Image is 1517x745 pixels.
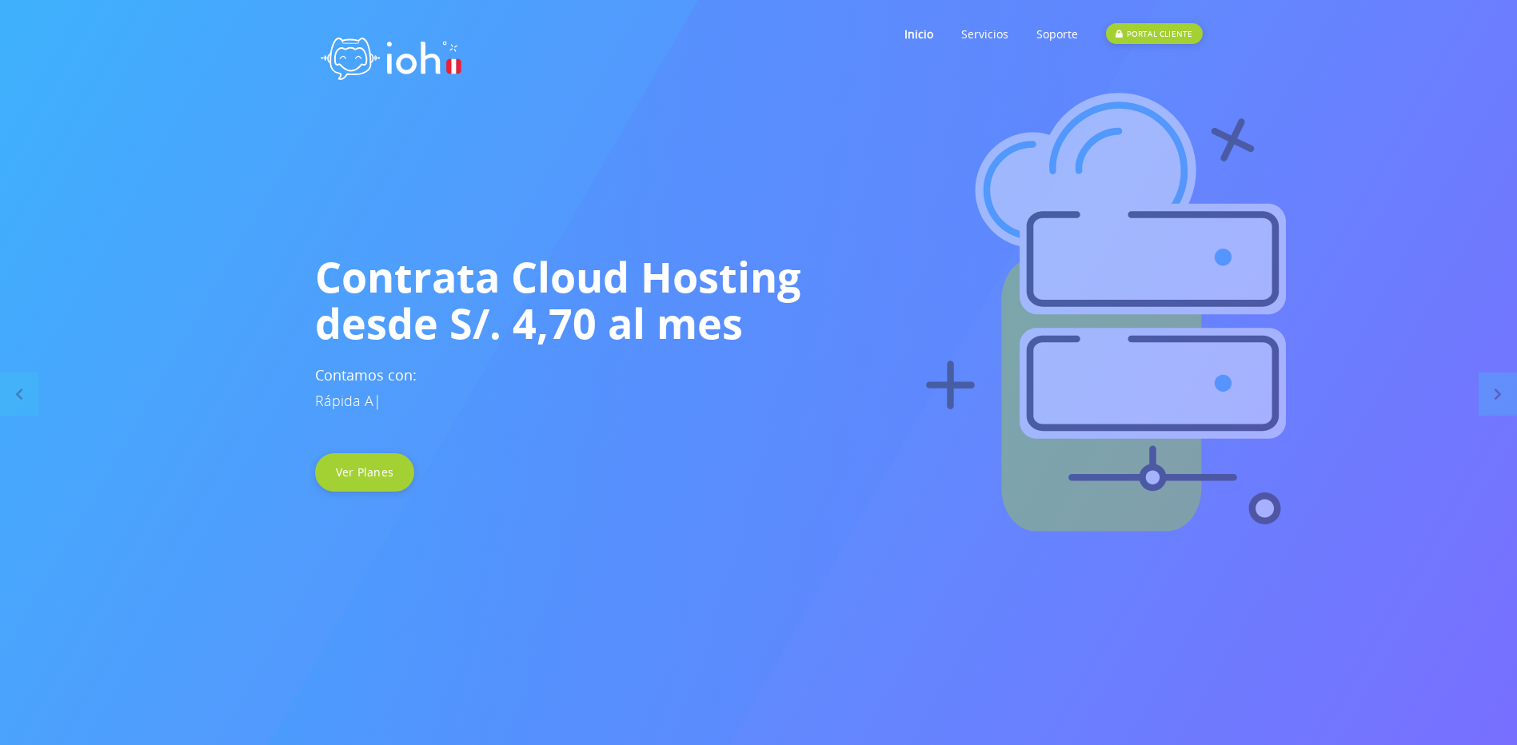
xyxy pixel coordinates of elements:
[315,253,1203,346] h1: Contrata Cloud Hosting desde S/. 4,70 al mes
[315,391,373,410] span: Rápida A
[1036,2,1078,66] a: Soporte
[315,362,1203,413] h3: Contamos con:
[904,2,933,66] a: Inicio
[1106,2,1202,66] a: PORTAL CLIENTE
[315,453,415,492] a: Ver Planes
[961,2,1008,66] a: Servicios
[315,20,467,91] img: logo ioh
[373,391,381,410] span: |
[1106,23,1202,44] div: PORTAL CLIENTE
